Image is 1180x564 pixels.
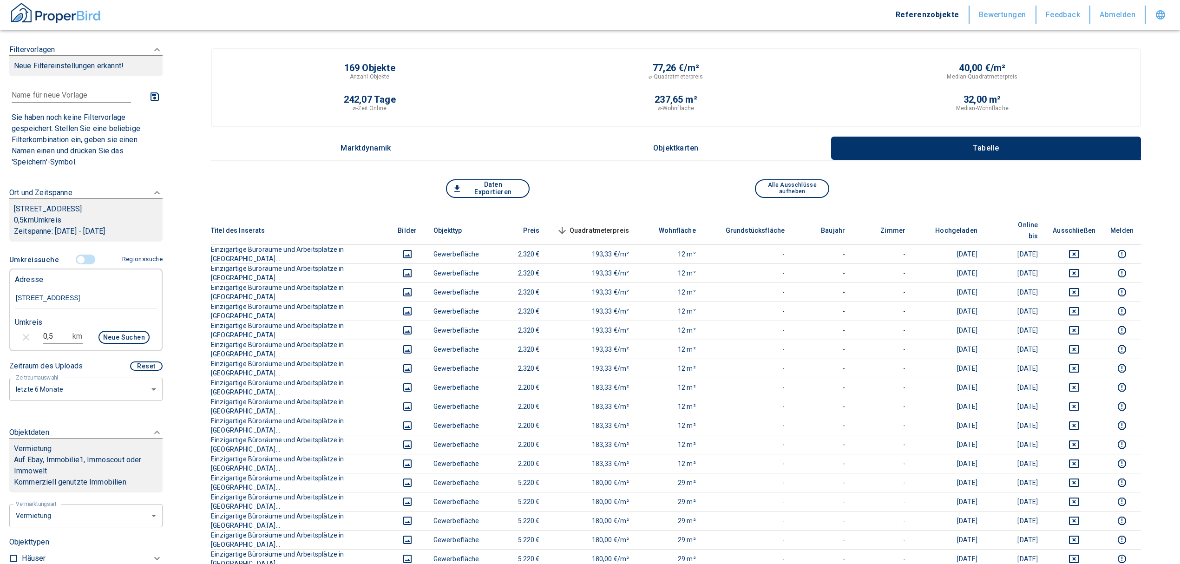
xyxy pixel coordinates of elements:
td: 29 m² [636,473,703,492]
td: 180,00 €/m² [547,531,637,550]
button: report this listing [1110,420,1134,431]
th: Einzigartige Büroräume und Arbeitsplätze in [GEOGRAPHIC_DATA]... [211,435,389,454]
p: Objektkarten [653,144,699,152]
button: images [396,458,419,469]
button: deselect this listing [1053,382,1095,393]
td: [DATE] [913,263,985,282]
th: Ausschließen [1045,216,1103,245]
button: images [396,382,419,393]
td: - [792,492,852,512]
td: - [703,512,793,531]
td: [DATE] [913,454,985,473]
td: 2.320 € [487,321,547,340]
td: 12 m² [636,416,703,435]
td: 12 m² [636,378,703,397]
span: Baujahr [806,225,845,236]
p: 237,65 m² [655,95,697,104]
button: report this listing [1110,306,1134,317]
td: [DATE] [985,378,1045,397]
div: wrapped label tabs example [211,137,1141,160]
td: - [792,473,852,492]
div: ObjektdatenVermietungAuf Ebay, Immobilie1, Immoscout oder ImmoweltKommerziell genutzte Immobilien [9,418,163,502]
td: 193,33 €/m² [547,321,637,340]
td: - [852,244,913,263]
td: 29 m² [636,492,703,512]
td: 2.320 € [487,244,547,263]
button: images [396,268,419,279]
button: report this listing [1110,363,1134,374]
button: deselect this listing [1053,306,1095,317]
button: report this listing [1110,268,1134,279]
button: images [396,287,419,298]
button: deselect this listing [1053,287,1095,298]
td: - [792,531,852,550]
button: deselect this listing [1053,363,1095,374]
th: Einzigartige Büroräume und Arbeitsplätze in [GEOGRAPHIC_DATA]... [211,454,389,473]
td: - [852,435,913,454]
td: - [852,397,913,416]
td: - [703,435,793,454]
p: Kommerziell genutzte Immobilien [14,477,158,488]
button: images [396,534,419,545]
td: [DATE] [913,512,985,531]
td: - [703,359,793,378]
td: 12 m² [636,263,703,282]
button: Reset [130,361,163,371]
button: Feedback [1036,6,1091,24]
td: - [852,416,913,435]
td: - [703,302,793,321]
p: Auf Ebay, Immobilie1, Immoscout oder Immowelt [14,454,158,477]
button: report this listing [1110,287,1134,298]
th: Einzigartige Büroräume und Arbeitsplätze in [GEOGRAPHIC_DATA]... [211,397,389,416]
td: 2.320 € [487,263,547,282]
button: Daten Exportieren [446,179,530,198]
td: 5.220 € [487,512,547,531]
th: Einzigartige Büroräume und Arbeitsplätze in [GEOGRAPHIC_DATA]... [211,244,389,263]
button: report this listing [1110,401,1134,412]
td: Gewerbefläche [426,282,487,302]
td: 29 m² [636,531,703,550]
td: - [703,454,793,473]
td: [DATE] [913,473,985,492]
td: [DATE] [985,397,1045,416]
button: report this listing [1110,325,1134,336]
td: - [703,397,793,416]
td: 2.320 € [487,340,547,359]
th: Einzigartige Büroräume und Arbeitsplätze in [GEOGRAPHIC_DATA]... [211,302,389,321]
button: Regionssuche [118,251,163,268]
td: - [703,473,793,492]
td: Gewerbefläche [426,263,487,282]
span: Zimmer [865,225,905,236]
div: letzte 6 Monate [9,377,163,401]
td: Gewerbefläche [426,321,487,340]
button: deselect this listing [1053,458,1095,469]
td: 12 m² [636,321,703,340]
td: Gewerbefläche [426,492,487,512]
td: Gewerbefläche [426,531,487,550]
td: Gewerbefläche [426,435,487,454]
button: images [396,249,419,260]
button: report this listing [1110,382,1134,393]
td: - [703,416,793,435]
td: [DATE] [985,416,1045,435]
p: Ort und Zeitspanne [9,187,72,198]
button: deselect this listing [1053,477,1095,488]
td: - [703,492,793,512]
button: deselect this listing [1053,515,1095,526]
td: Gewerbefläche [426,340,487,359]
button: images [396,515,419,526]
td: 12 m² [636,397,703,416]
button: Abmelden [1090,6,1146,24]
span: Preis [508,225,540,236]
button: ProperBird Logo and Home Button [9,1,102,28]
p: Vermietung [14,443,52,454]
p: Zeitraum des Uploads [9,361,83,372]
td: [DATE] [985,435,1045,454]
button: report this listing [1110,439,1134,450]
td: 183,33 €/m² [547,454,637,473]
button: deselect this listing [1053,401,1095,412]
button: deselect this listing [1053,249,1095,260]
td: - [792,378,852,397]
div: Ort und Zeitspanne[STREET_ADDRESS]0,5kmUmkreisZeitspanne: [DATE] - [DATE] [9,178,163,251]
